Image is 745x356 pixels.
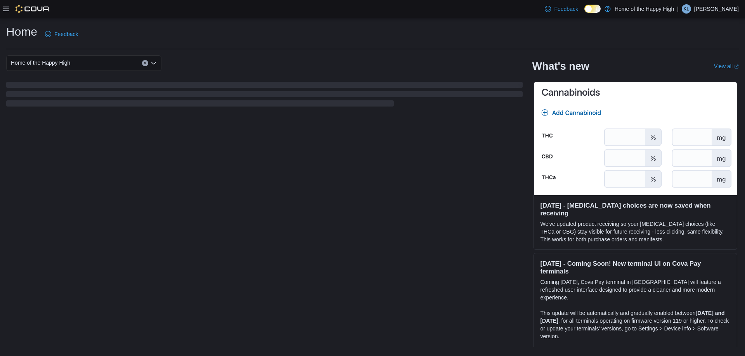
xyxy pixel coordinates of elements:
h3: [DATE] - Coming Soon! New terminal UI on Cova Pay terminals [540,260,731,275]
a: View allExternal link [714,63,739,69]
input: Dark Mode [584,5,601,13]
h2: What's new [532,60,589,72]
button: Clear input [142,60,148,66]
p: This update will be automatically and gradually enabled between , for all terminals operating on ... [540,309,731,340]
p: [PERSON_NAME] [694,4,739,14]
a: Feedback [542,1,581,17]
div: Kara Ludwar [682,4,691,14]
h3: [DATE] - [MEDICAL_DATA] choices are now saved when receiving [540,201,731,217]
span: KL [684,4,690,14]
p: We've updated product receiving so your [MEDICAL_DATA] choices (like THCa or CBG) stay visible fo... [540,220,731,243]
strong: [DATE] and [DATE] [540,310,724,324]
h1: Home [6,24,37,40]
svg: External link [734,64,739,69]
img: Cova [16,5,50,13]
span: Home of the Happy High [11,58,70,67]
span: Feedback [54,30,78,38]
p: Home of the Happy High [615,4,674,14]
a: Feedback [42,26,81,42]
button: Open list of options [151,60,157,66]
span: Feedback [554,5,578,13]
p: Coming [DATE], Cova Pay terminal in [GEOGRAPHIC_DATA] will feature a refreshed user interface des... [540,278,731,301]
p: | [677,4,679,14]
span: Loading [6,83,523,108]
